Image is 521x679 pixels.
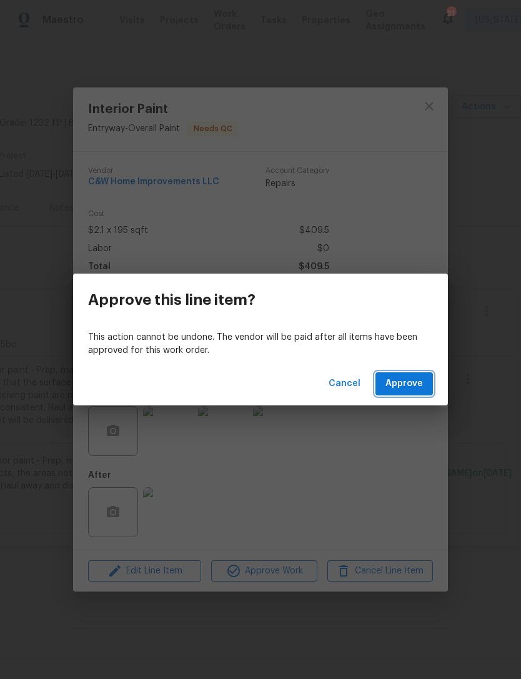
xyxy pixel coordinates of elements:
button: Approve [375,372,433,395]
h3: Approve this line item? [88,291,256,309]
span: Cancel [329,376,360,392]
button: Cancel [324,372,365,395]
p: This action cannot be undone. The vendor will be paid after all items have been approved for this... [88,331,433,357]
span: Approve [385,376,423,392]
